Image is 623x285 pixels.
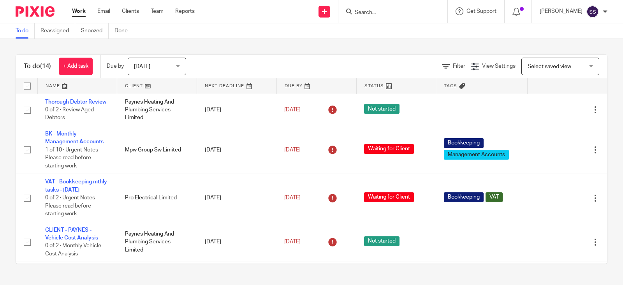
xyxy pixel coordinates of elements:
[364,144,414,154] span: Waiting for Client
[81,23,109,39] a: Snoozed
[444,192,484,202] span: Bookkeeping
[466,9,496,14] span: Get Support
[117,174,197,222] td: Pro Electrical Limited
[284,195,301,201] span: [DATE]
[444,138,484,148] span: Bookkeeping
[45,107,94,121] span: 0 of 2 · Review Aged Debtors
[45,99,106,105] a: Thorough Debtor Review
[16,23,35,39] a: To do
[117,94,197,126] td: Paynes Heating And Plumbing Services Limited
[197,94,277,126] td: [DATE]
[444,84,457,88] span: Tags
[24,62,51,70] h1: To do
[197,222,277,262] td: [DATE]
[453,63,465,69] span: Filter
[45,227,98,241] a: CLIENT - PAYNES - Vehicle Cost Analysis
[151,7,164,15] a: Team
[284,107,301,113] span: [DATE]
[45,179,107,192] a: VAT - Bookkeeping mthly tasks - [DATE]
[364,104,399,114] span: Not started
[117,222,197,262] td: Paynes Heating And Plumbing Services Limited
[16,6,55,17] img: Pixie
[45,131,104,144] a: BK - Monthly Management Accounts
[444,238,519,246] div: ---
[97,7,110,15] a: Email
[528,64,571,69] span: Select saved view
[122,7,139,15] a: Clients
[586,5,599,18] img: svg%3E
[117,126,197,174] td: Mpw Group Sw Limited
[284,239,301,245] span: [DATE]
[354,9,424,16] input: Search
[45,195,98,216] span: 0 of 2 · Urgent Notes - Please read before starting work
[197,126,277,174] td: [DATE]
[540,7,583,15] p: [PERSON_NAME]
[175,7,195,15] a: Reports
[107,62,124,70] p: Due by
[444,106,519,114] div: ---
[45,147,101,169] span: 1 of 10 · Urgent Notes - Please read before starting work
[482,63,516,69] span: View Settings
[40,63,51,69] span: (14)
[364,192,414,202] span: Waiting for Client
[72,7,86,15] a: Work
[45,243,101,257] span: 0 of 2 · Monthly Vehicle Cost Analysis
[284,147,301,153] span: [DATE]
[197,174,277,222] td: [DATE]
[114,23,134,39] a: Done
[40,23,75,39] a: Reassigned
[364,236,399,246] span: Not started
[444,150,509,160] span: Management Accounts
[59,58,93,75] a: + Add task
[134,64,150,69] span: [DATE]
[486,192,503,202] span: VAT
